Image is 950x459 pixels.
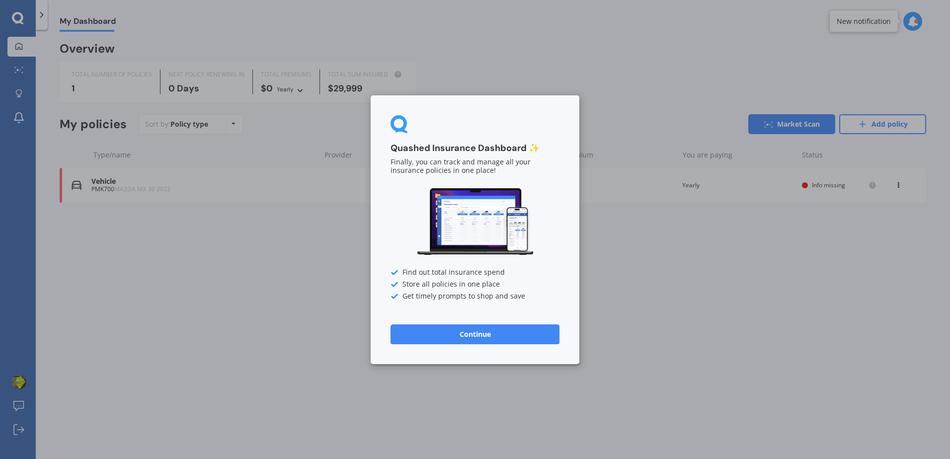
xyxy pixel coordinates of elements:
[391,280,559,288] div: Store all policies in one place
[415,187,535,257] img: Dashboard
[391,292,559,300] div: Get timely prompts to shop and save
[391,158,559,175] p: Finally, you can track and manage all your insurance policies in one place!
[391,143,559,154] h3: Quashed Insurance Dashboard ✨
[391,324,559,344] button: Continue
[391,268,559,276] div: Find out total insurance spend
